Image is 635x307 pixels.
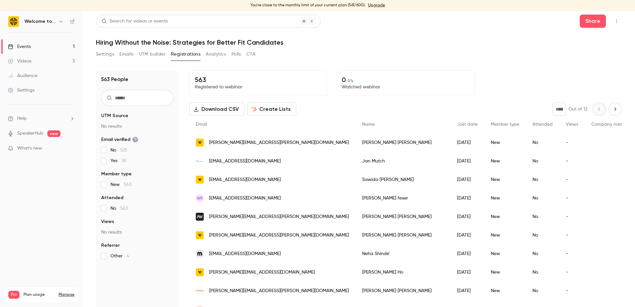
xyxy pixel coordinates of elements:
[102,18,168,25] div: Search for videos or events
[484,133,526,152] div: New
[209,195,281,202] span: [EMAIL_ADDRESS][DOMAIN_NAME]
[101,195,123,201] span: Attended
[209,287,349,294] span: [PERSON_NAME][EMAIL_ADDRESS][PERSON_NAME][DOMAIN_NAME]
[356,207,450,226] div: [PERSON_NAME] [PERSON_NAME]
[120,206,128,211] span: 563
[569,106,587,112] p: Out of 12
[450,133,484,152] div: [DATE]
[8,291,20,299] span: Pro
[450,282,484,300] div: [DATE]
[591,122,626,127] span: Company name
[196,139,204,147] img: wttj.co
[127,254,129,258] span: 4
[196,268,204,276] img: wttj.co
[450,263,484,282] div: [DATE]
[526,170,559,189] div: No
[196,122,207,127] span: Email
[196,213,204,221] img: outlook.co.uk
[8,115,75,122] li: help-dropdown-opener
[526,244,559,263] div: No
[119,49,133,60] button: Emails
[526,282,559,300] div: No
[196,250,204,258] img: maticrobots.com
[559,133,585,152] div: -
[24,18,56,25] h6: Welcome to the Jungle
[96,49,114,60] button: Settings
[450,244,484,263] div: [DATE]
[580,15,606,28] button: Share
[526,226,559,244] div: No
[120,148,127,153] span: 525
[197,195,203,201] span: wf
[559,152,585,170] div: -
[196,287,204,295] img: proshoperp.com
[450,170,484,189] div: [DATE]
[450,207,484,226] div: [DATE]
[206,49,226,60] button: Analytics
[356,170,450,189] div: Sawida [PERSON_NAME]
[559,170,585,189] div: -
[196,231,204,239] img: wttj.co
[356,133,450,152] div: [PERSON_NAME] [PERSON_NAME]
[189,103,244,116] button: Download CSV
[356,152,450,170] div: Jan Mutch
[232,49,241,60] button: Polls
[209,213,349,220] span: [PERSON_NAME][EMAIL_ADDRESS][PERSON_NAME][DOMAIN_NAME]
[121,158,126,163] span: 38
[171,49,200,60] button: Registrations
[348,78,354,83] span: 0 %
[559,263,585,282] div: -
[356,282,450,300] div: [PERSON_NAME] [PERSON_NAME]
[96,38,622,46] h1: Hiring Without the Noise: Strategies for Better Fit Candidates
[8,16,19,27] img: Welcome to the Jungle
[356,226,450,244] div: [PERSON_NAME] [PERSON_NAME]
[47,130,61,137] span: new
[209,232,349,239] span: [PERSON_NAME][EMAIL_ADDRESS][PERSON_NAME][DOMAIN_NAME]
[101,112,173,259] section: facet-groups
[559,244,585,263] div: -
[196,159,204,163] img: presentpal.co.uk
[8,58,31,65] div: Videos
[196,176,204,184] img: wttj.co
[342,76,469,84] p: 0
[101,171,132,177] span: Member type
[566,122,578,127] span: Views
[101,218,114,225] span: Views
[110,253,129,259] span: Other
[356,244,450,263] div: Neha Shinde`
[17,115,27,122] span: Help
[356,189,450,207] div: [PERSON_NAME] feser
[609,103,622,116] button: Next page
[101,242,120,249] span: Referrer
[532,122,553,127] span: Attended
[559,207,585,226] div: -
[484,207,526,226] div: New
[526,207,559,226] div: No
[362,122,375,127] span: Name
[246,49,255,60] button: CTA
[559,226,585,244] div: -
[484,244,526,263] div: New
[101,75,128,83] h1: 563 People
[8,43,31,50] div: Events
[342,84,469,90] p: Watched webinar
[484,226,526,244] div: New
[526,133,559,152] div: No
[484,189,526,207] div: New
[101,136,138,143] span: Email verified
[8,72,37,79] div: Audience
[484,152,526,170] div: New
[209,250,281,257] span: [EMAIL_ADDRESS][DOMAIN_NAME]
[209,158,281,165] span: [EMAIL_ADDRESS][DOMAIN_NAME]
[110,157,126,164] span: Yes
[209,269,315,276] span: [PERSON_NAME][EMAIL_ADDRESS][DOMAIN_NAME]
[526,189,559,207] div: No
[209,176,281,183] span: [EMAIL_ADDRESS][DOMAIN_NAME]
[110,181,131,188] span: New
[23,292,55,297] span: Plan usage
[195,76,322,84] p: 563
[450,152,484,170] div: [DATE]
[247,103,296,116] button: Create Lists
[484,263,526,282] div: New
[491,122,519,127] span: Member type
